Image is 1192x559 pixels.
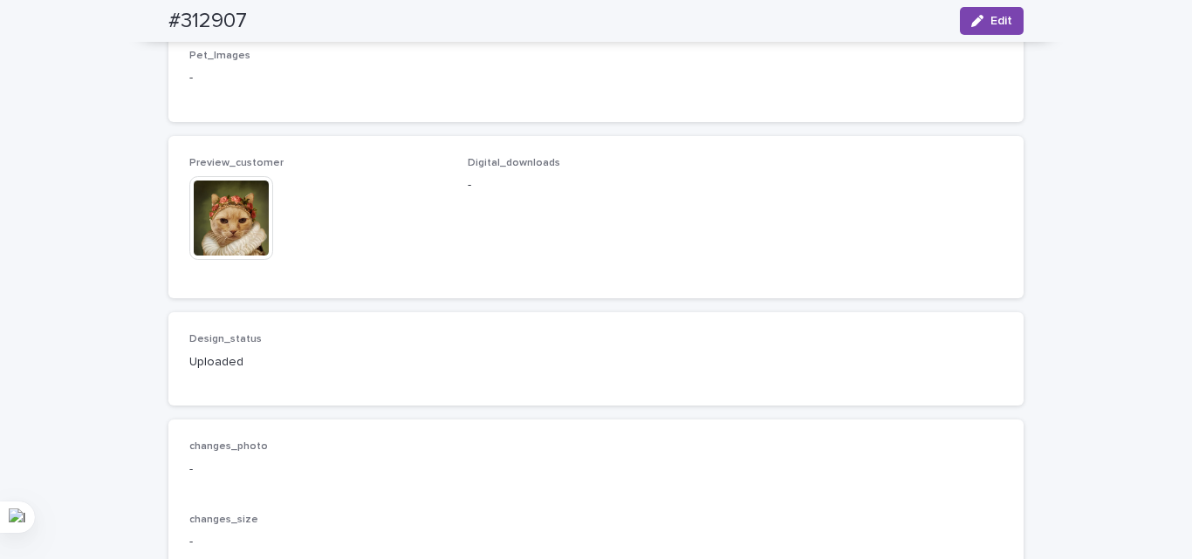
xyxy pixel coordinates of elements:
span: Digital_downloads [468,158,560,168]
span: changes_photo [189,441,268,452]
p: - [189,460,1003,479]
span: Pet_Images [189,51,250,61]
button: Edit [960,7,1024,35]
p: - [468,176,725,194]
span: Design_status [189,334,262,344]
h2: #312907 [168,9,247,34]
p: Uploaded [189,353,447,372]
p: - [189,69,1003,87]
span: Preview_customer [189,158,284,168]
p: - [189,533,1003,551]
span: Edit [990,15,1012,27]
span: changes_size [189,515,258,525]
